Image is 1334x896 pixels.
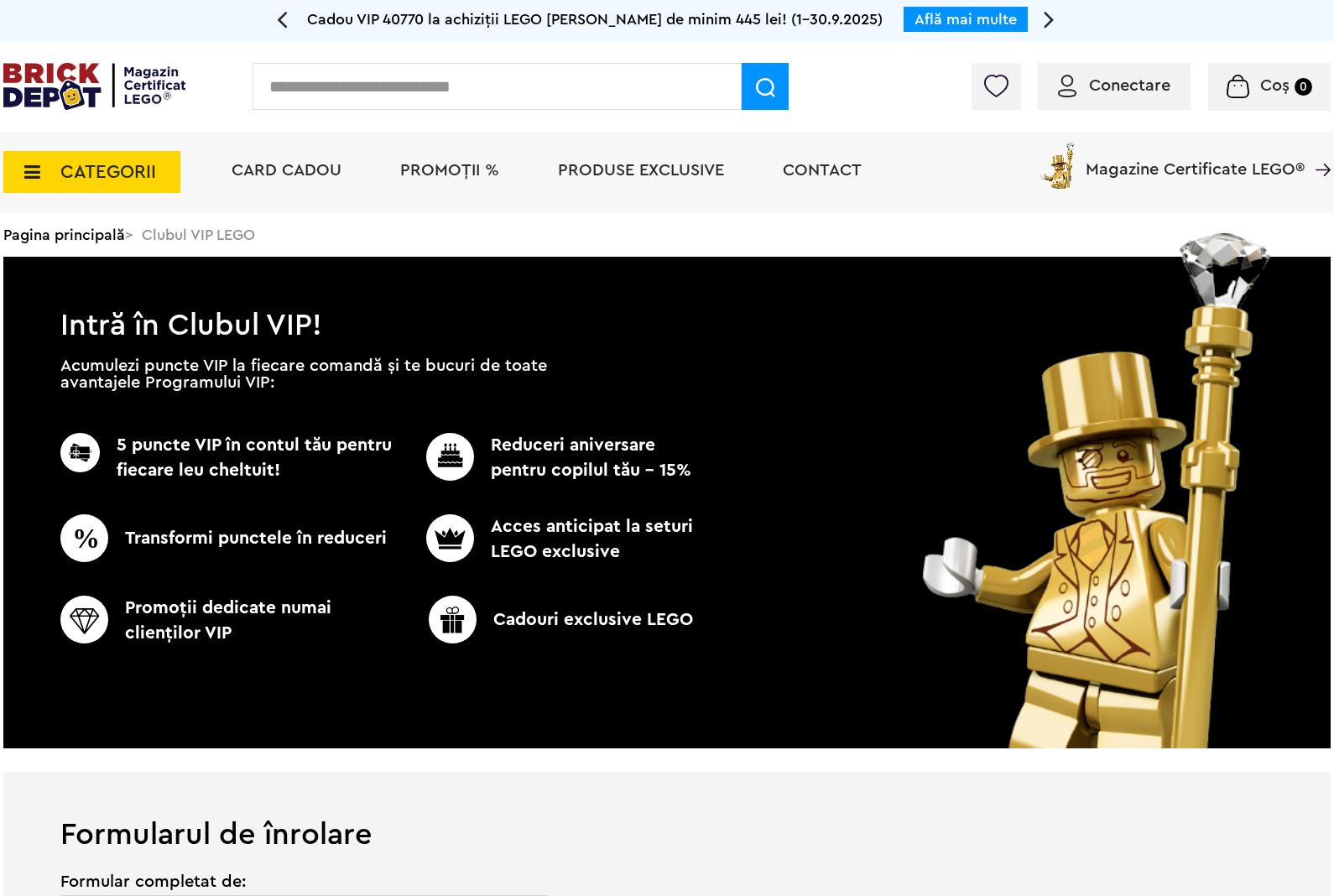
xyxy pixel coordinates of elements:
[1086,139,1305,178] span: Magazine Certificate LEGO®
[1260,77,1290,94] span: Coș
[1089,77,1170,94] span: Conectare
[1305,139,1331,156] a: Magazine Certificate LEGO®
[429,596,477,643] img: CC_BD_Green_chek_mark
[3,772,1331,850] h1: Formularul de înrolare
[3,257,1331,334] h1: Intră în Clubul VIP!
[426,433,474,481] img: CC_BD_Green_chek_mark
[392,596,730,643] p: Cadouri exclusive LEGO
[558,162,724,179] a: Produse exclusive
[1058,77,1170,94] a: Conectare
[60,514,399,562] p: Transformi punctele în reduceri
[60,873,550,890] span: Formular completat de:
[399,514,699,565] p: Acces anticipat la seturi LEGO exclusive
[60,163,156,181] span: CATEGORII
[60,357,547,391] p: Acumulezi puncte VIP la fiecare comandă și te bucuri de toate avantajele Programului VIP:
[3,213,1331,257] div: > Clubul VIP LEGO
[60,596,399,646] p: Promoţii dedicate numai clienţilor VIP
[399,433,699,483] p: Reduceri aniversare pentru copilul tău - 15%
[783,162,862,179] a: Contact
[60,433,100,472] img: CC_BD_Green_chek_mark
[400,162,499,179] a: PROMOȚII %
[60,433,399,483] p: 5 puncte VIP în contul tău pentru fiecare leu cheltuit!
[60,596,108,643] img: CC_BD_Green_chek_mark
[232,162,341,179] a: Card Cadou
[307,12,883,27] span: Cadou VIP 40770 la achiziții LEGO [PERSON_NAME] de minim 445 lei! (1-30.9.2025)
[3,227,125,242] a: Pagina principală
[60,514,108,562] img: CC_BD_Green_chek_mark
[426,514,474,562] img: CC_BD_Green_chek_mark
[915,12,1017,27] a: Află mai multe
[1295,78,1312,96] small: 0
[899,233,1296,748] img: vip_page_image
